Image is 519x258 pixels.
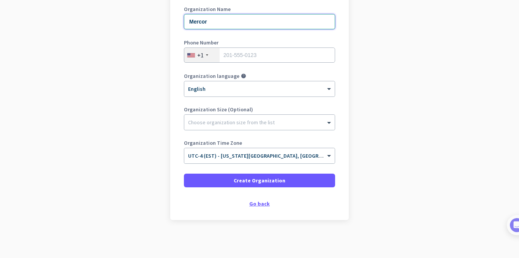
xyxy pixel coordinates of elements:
[184,201,335,206] div: Go back
[184,73,239,79] label: Organization language
[197,51,204,59] div: +1
[184,140,335,146] label: Organization Time Zone
[234,177,285,184] span: Create Organization
[184,174,335,187] button: Create Organization
[184,6,335,12] label: Organization Name
[184,47,335,63] input: 201-555-0123
[184,40,335,45] label: Phone Number
[184,14,335,29] input: What is the name of your organization?
[241,73,246,79] i: help
[184,107,335,112] label: Organization Size (Optional)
